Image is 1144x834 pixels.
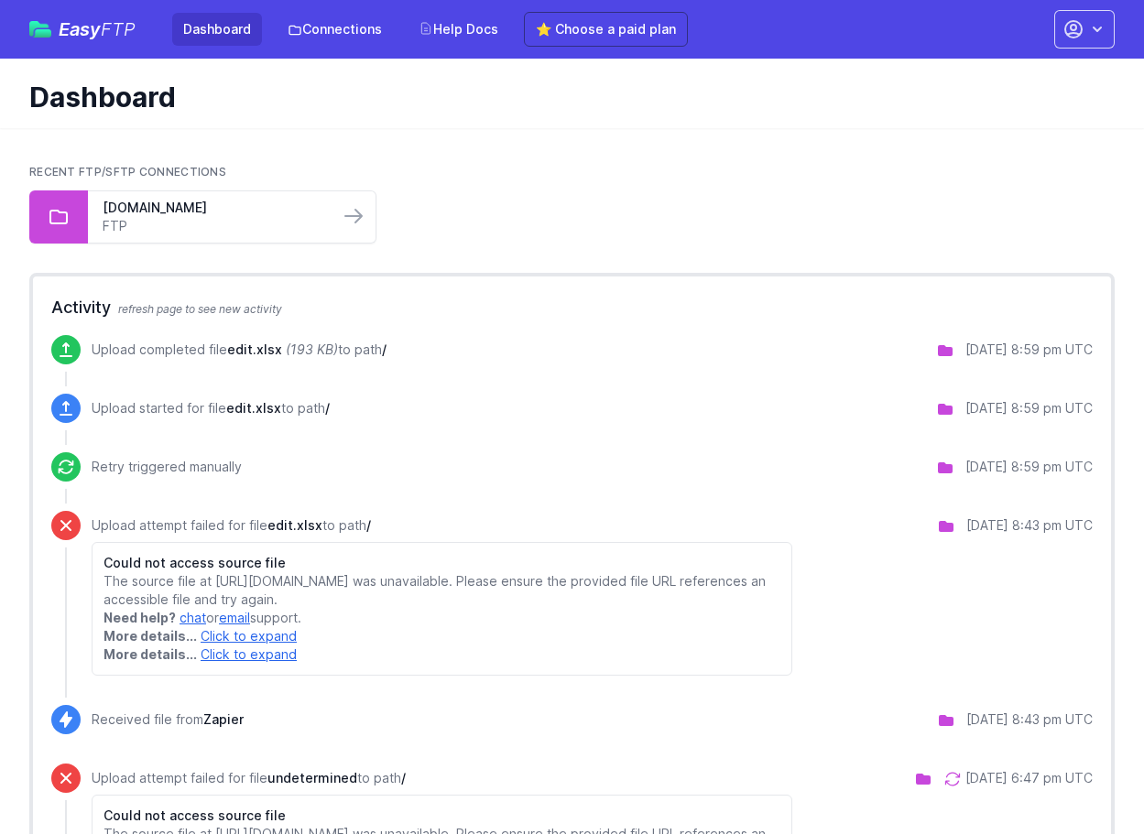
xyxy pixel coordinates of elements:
a: Dashboard [172,13,262,46]
p: Received file from [92,710,244,729]
div: [DATE] 8:43 pm UTC [966,710,1093,729]
a: chat [180,610,206,625]
h6: Could not access source file [104,554,780,572]
h2: Recent FTP/SFTP Connections [29,165,1115,179]
i: (193 KB) [286,341,338,357]
div: [DATE] 8:43 pm UTC [966,516,1093,535]
span: / [325,400,330,416]
h1: Dashboard [29,81,1100,114]
a: Click to expand [201,628,297,644]
a: ⭐ Choose a paid plan [524,12,688,47]
p: Upload attempt failed for file to path [92,516,792,535]
span: edit.xlsx [267,517,322,533]
div: [DATE] 8:59 pm UTC [965,341,1093,359]
span: Easy [59,20,136,38]
span: edit.xlsx [227,341,282,357]
a: Connections [277,13,393,46]
div: [DATE] 6:47 pm UTC [965,769,1093,787]
span: / [401,770,406,785]
strong: Need help? [104,610,176,625]
a: email [219,610,250,625]
p: or support. [104,609,780,627]
span: / [366,517,371,533]
h2: Activity [51,295,1093,320]
img: easyftp_logo.png [29,21,51,38]
p: Upload completed file to path [92,341,387,359]
span: FTP [101,18,136,40]
p: The source file at [URL][DOMAIN_NAME] was unavailable. Please ensure the provided file URL refere... [104,572,780,609]
a: Help Docs [408,13,509,46]
span: edit.xlsx [226,400,281,416]
span: refresh page to see new activity [118,302,282,316]
a: EasyFTP [29,20,136,38]
a: FTP [103,217,324,235]
p: Retry triggered manually [92,458,242,476]
h6: Could not access source file [104,807,780,825]
div: [DATE] 8:59 pm UTC [965,399,1093,417]
a: [DOMAIN_NAME] [103,199,324,217]
a: Click to expand [201,646,297,662]
strong: More details... [104,646,197,662]
div: [DATE] 8:59 pm UTC [965,458,1093,476]
p: Upload started for file to path [92,399,330,417]
span: Zapier [203,711,244,727]
span: undetermined [267,770,357,785]
span: / [382,341,387,357]
p: Upload attempt failed for file to path [92,769,792,787]
strong: More details... [104,628,197,644]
